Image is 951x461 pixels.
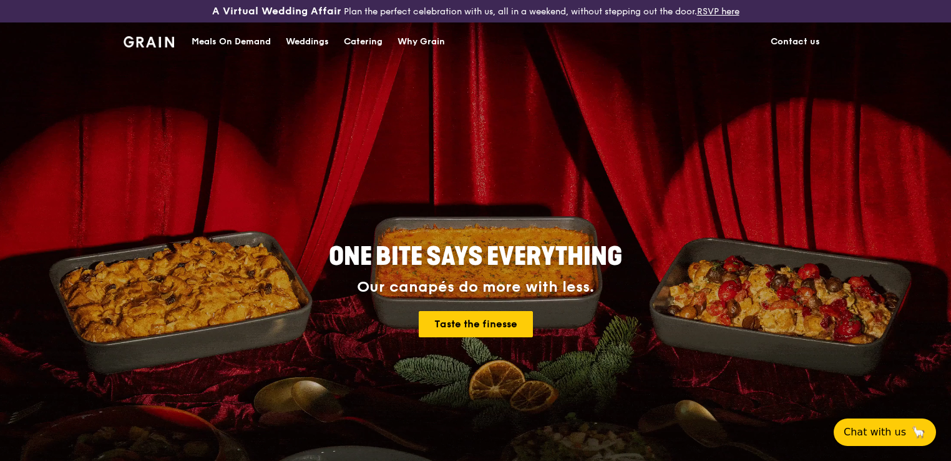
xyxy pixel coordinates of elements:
[697,6,739,17] a: RSVP here
[124,22,174,59] a: GrainGrain
[329,242,622,272] span: ONE BITE SAYS EVERYTHING
[251,279,700,296] div: Our canapés do more with less.
[844,425,906,440] span: Chat with us
[419,311,533,337] a: Taste the finesse
[278,23,336,61] a: Weddings
[834,419,936,446] button: Chat with us🦙
[911,425,926,440] span: 🦙
[124,36,174,47] img: Grain
[390,23,452,61] a: Why Grain
[397,23,445,61] div: Why Grain
[286,23,329,61] div: Weddings
[336,23,390,61] a: Catering
[192,23,271,61] div: Meals On Demand
[158,5,792,17] div: Plan the perfect celebration with us, all in a weekend, without stepping out the door.
[763,23,827,61] a: Contact us
[212,5,341,17] h3: A Virtual Wedding Affair
[344,23,383,61] div: Catering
